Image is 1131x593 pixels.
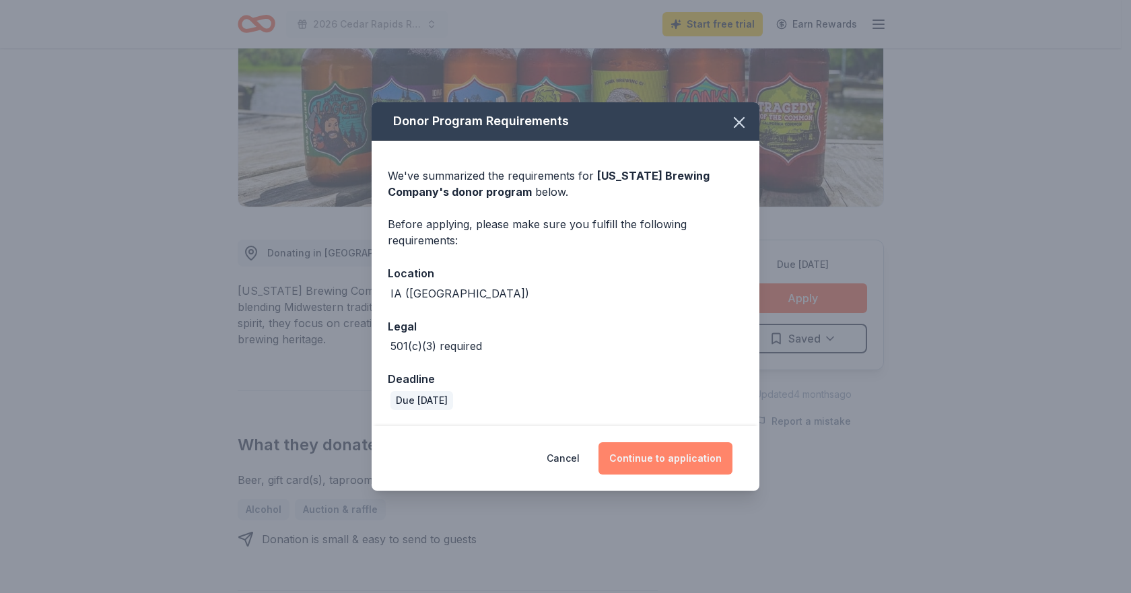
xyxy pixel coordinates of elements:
div: Due [DATE] [390,391,453,410]
div: 501(c)(3) required [390,338,482,354]
div: Legal [388,318,743,335]
div: IA ([GEOGRAPHIC_DATA]) [390,285,529,302]
div: Location [388,265,743,282]
div: We've summarized the requirements for below. [388,168,743,200]
div: Before applying, please make sure you fulfill the following requirements: [388,216,743,248]
div: Donor Program Requirements [372,102,759,141]
button: Cancel [547,442,580,475]
div: Deadline [388,370,743,388]
button: Continue to application [598,442,732,475]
